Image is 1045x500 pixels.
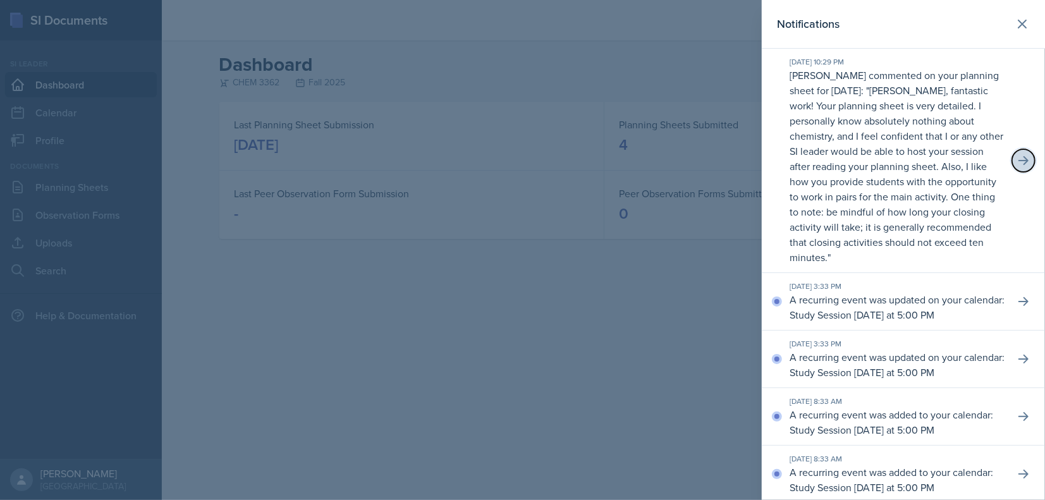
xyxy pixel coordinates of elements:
[790,68,1005,265] p: [PERSON_NAME] commented on your planning sheet for [DATE]: " "
[790,465,1005,495] p: A recurring event was added to your calendar: Study Session [DATE] at 5:00 PM
[790,281,1005,292] div: [DATE] 3:33 PM
[790,453,1005,465] div: [DATE] 8:33 AM
[777,15,840,33] h2: Notifications
[790,83,1003,264] p: [PERSON_NAME], fantastic work! Your planning sheet is very detailed. I personally know absolutely...
[790,338,1005,350] div: [DATE] 3:33 PM
[790,407,1005,437] p: A recurring event was added to your calendar: Study Session [DATE] at 5:00 PM
[790,350,1005,380] p: A recurring event was updated on your calendar: Study Session [DATE] at 5:00 PM
[790,56,1005,68] div: [DATE] 10:29 PM
[790,396,1005,407] div: [DATE] 8:33 AM
[790,292,1005,322] p: A recurring event was updated on your calendar: Study Session [DATE] at 5:00 PM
